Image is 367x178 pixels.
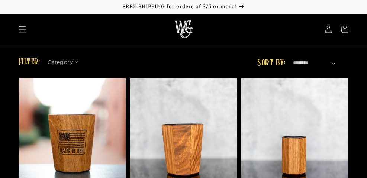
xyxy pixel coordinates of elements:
summary: Menu [14,21,30,38]
label: Sort by: [257,59,285,68]
span: Category [48,58,73,66]
p: FREE SHIPPING for orders of $75 or more! [7,4,360,10]
summary: Category [48,56,83,64]
h2: Filter: [19,55,40,69]
img: The Whiskey Grail [174,20,193,38]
